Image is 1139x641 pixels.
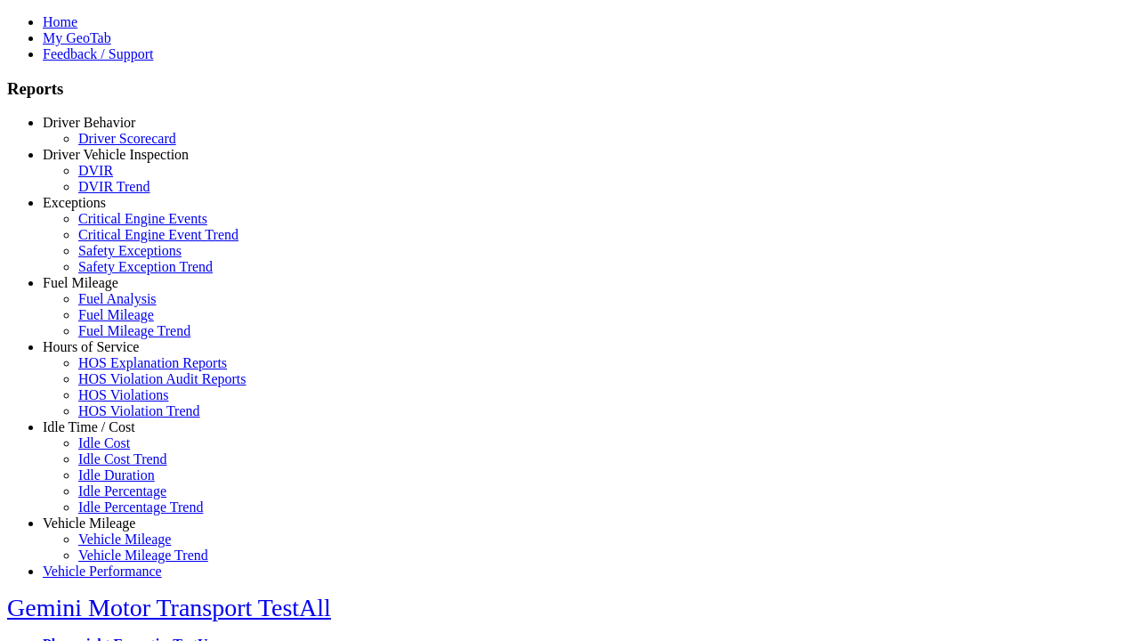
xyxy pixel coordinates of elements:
[43,30,111,45] a: My GeoTab
[78,179,149,194] a: DVIR Trend
[43,275,118,290] a: Fuel Mileage
[78,451,167,467] a: Idle Cost Trend
[78,531,171,547] a: Vehicle Mileage
[78,211,207,226] a: Critical Engine Events
[78,131,176,146] a: Driver Scorecard
[7,79,1132,99] h3: Reports
[78,467,155,483] a: Idle Duration
[78,387,168,402] a: HOS Violations
[78,371,246,386] a: HOS Violation Audit Reports
[43,419,135,434] a: Idle Time / Cost
[78,227,238,242] a: Critical Engine Event Trend
[43,14,77,29] a: Home
[78,403,200,418] a: HOS Violation Trend
[78,435,130,450] a: Idle Cost
[43,339,139,354] a: Hours of Service
[78,323,190,338] a: Fuel Mileage Trend
[43,564,162,579] a: Vehicle Performance
[78,548,208,563] a: Vehicle Mileage Trend
[78,499,203,515] a: Idle Percentage Trend
[78,355,227,370] a: HOS Explanation Reports
[78,163,113,178] a: DVIR
[43,195,106,210] a: Exceptions
[43,515,135,531] a: Vehicle Mileage
[43,147,189,162] a: Driver Vehicle Inspection
[78,291,157,306] a: Fuel Analysis
[43,115,135,130] a: Driver Behavior
[78,243,182,258] a: Safety Exceptions
[43,46,153,61] a: Feedback / Support
[78,307,154,322] a: Fuel Mileage
[78,259,213,274] a: Safety Exception Trend
[78,483,166,499] a: Idle Percentage
[7,594,331,621] a: Gemini Motor Transport TestAll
